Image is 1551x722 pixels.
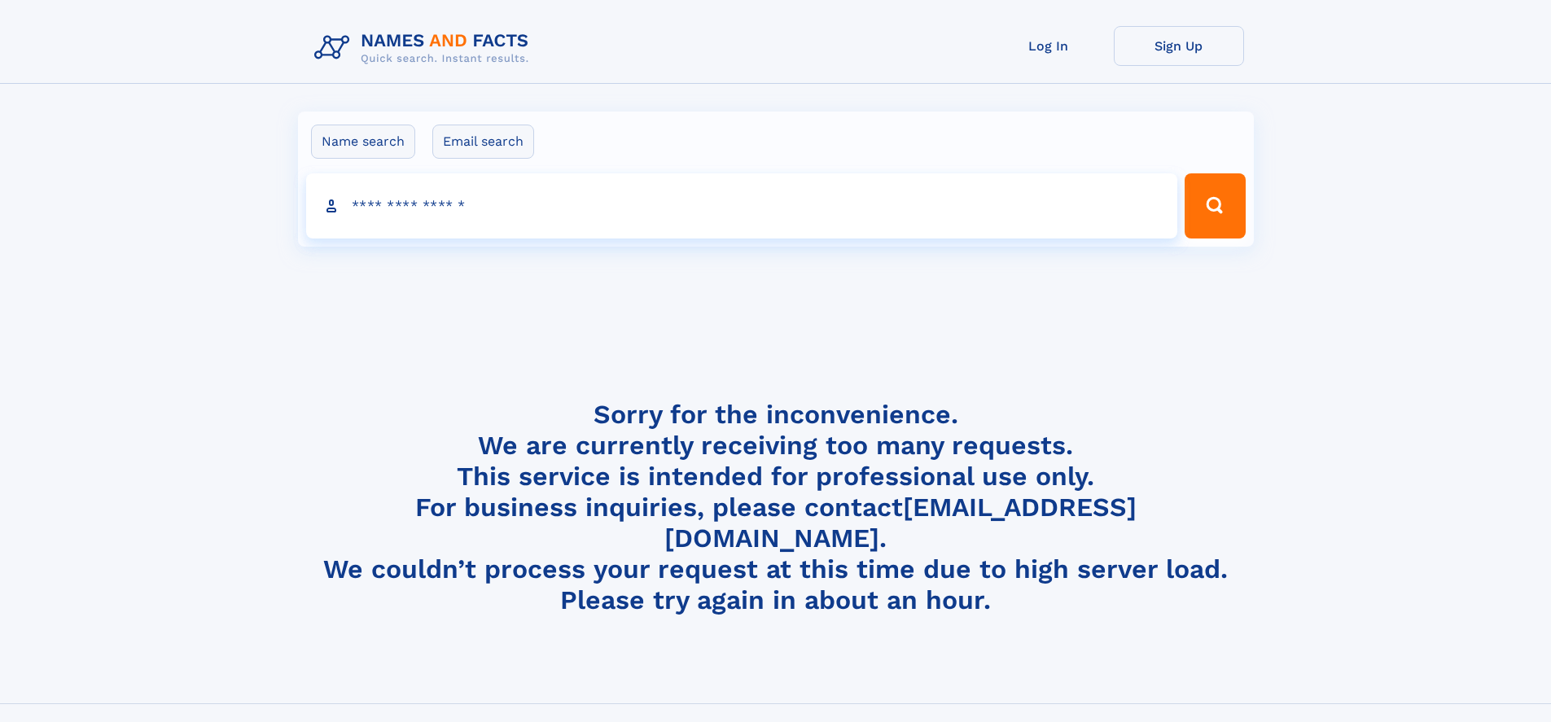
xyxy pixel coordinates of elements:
[306,173,1178,238] input: search input
[311,125,415,159] label: Name search
[308,26,542,70] img: Logo Names and Facts
[1114,26,1244,66] a: Sign Up
[308,399,1244,616] h4: Sorry for the inconvenience. We are currently receiving too many requests. This service is intend...
[664,492,1137,554] a: [EMAIL_ADDRESS][DOMAIN_NAME]
[432,125,534,159] label: Email search
[984,26,1114,66] a: Log In
[1185,173,1245,238] button: Search Button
